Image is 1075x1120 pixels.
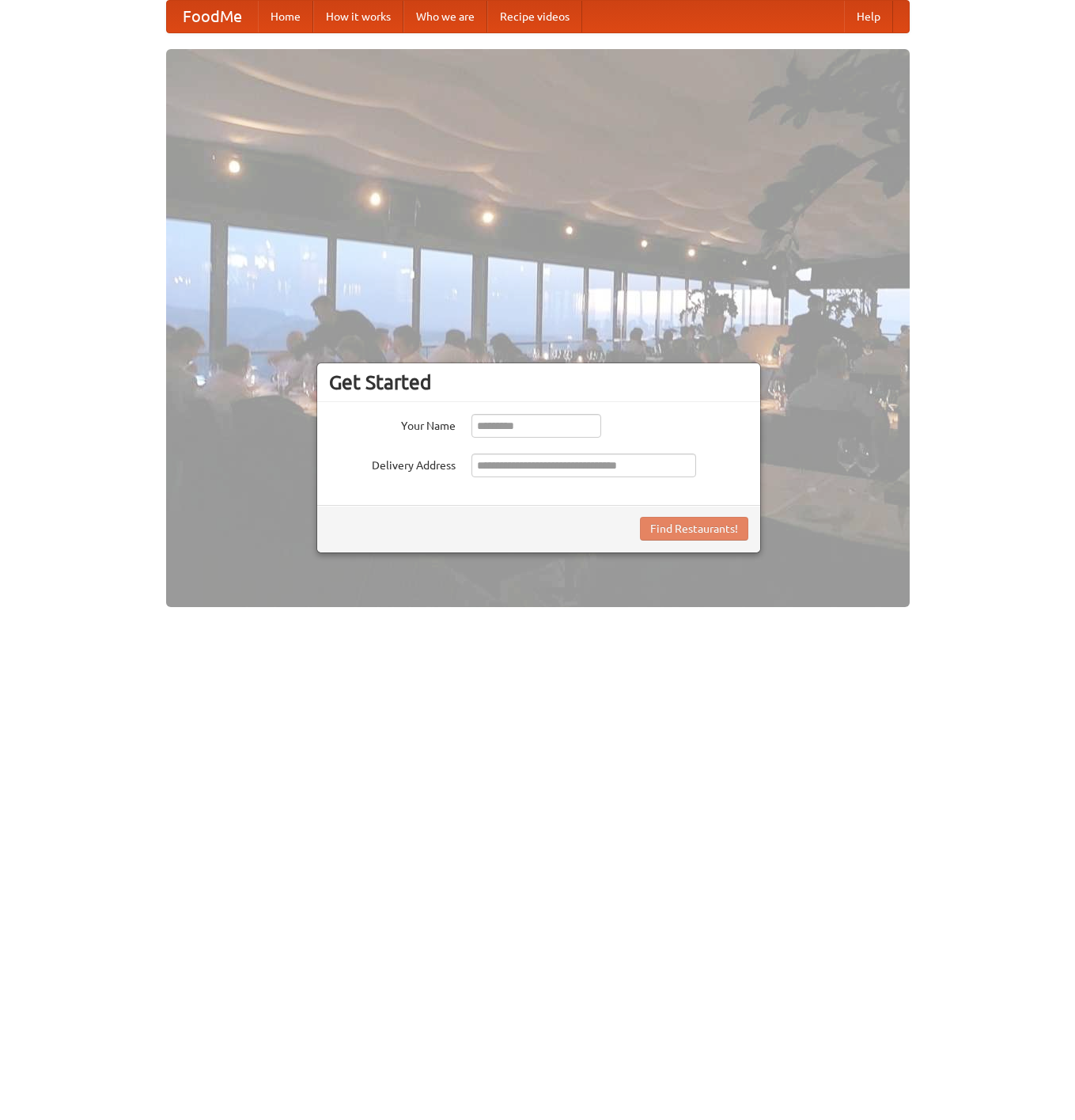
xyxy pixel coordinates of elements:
[487,1,582,32] a: Recipe videos
[844,1,893,32] a: Help
[640,517,748,541] button: Find Restaurants!
[313,1,403,32] a: How it works
[167,1,258,32] a: FoodMe
[329,454,456,473] label: Delivery Address
[329,414,456,434] label: Your Name
[403,1,487,32] a: Who we are
[329,370,748,394] h3: Get Started
[258,1,313,32] a: Home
